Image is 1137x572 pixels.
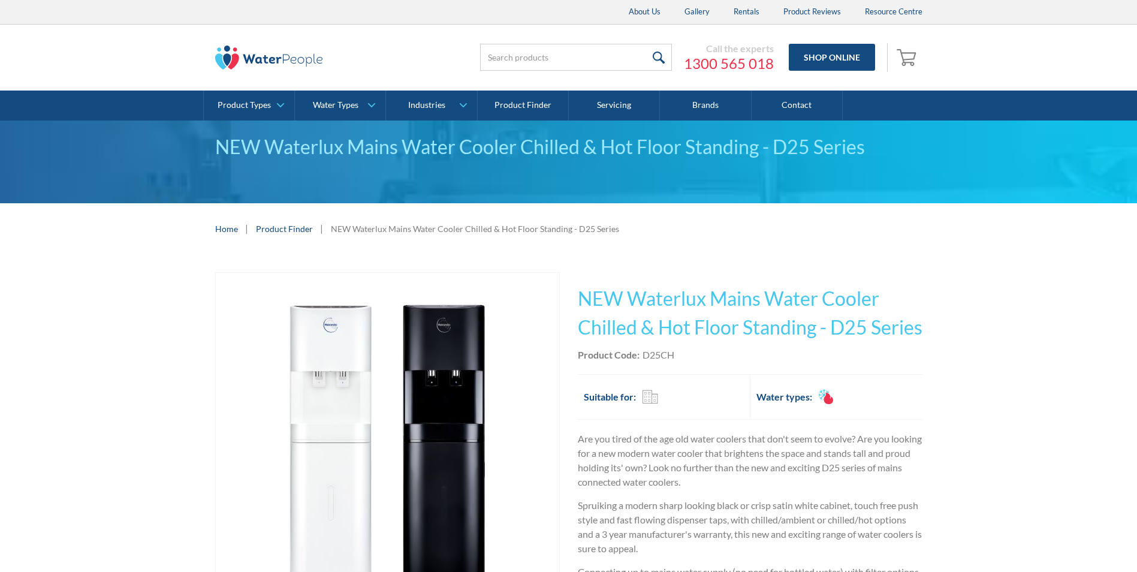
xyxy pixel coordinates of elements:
[218,100,271,110] div: Product Types
[256,222,313,235] a: Product Finder
[643,348,674,362] div: D25CH
[319,221,325,236] div: |
[897,47,919,67] img: shopping cart
[478,91,569,121] a: Product Finder
[789,44,875,71] a: Shop Online
[578,432,922,489] p: Are you tired of the age old water coolers that don't seem to evolve? Are you looking for a new m...
[756,390,812,404] h2: Water types:
[215,46,323,70] img: The Water People
[215,133,922,161] div: NEW Waterlux Mains Water Cooler Chilled & Hot Floor Standing - D25 Series
[684,55,774,73] a: 1300 565 018
[386,91,476,121] a: Industries
[480,44,672,71] input: Search products
[569,91,660,121] a: Servicing
[204,91,294,121] a: Product Types
[408,100,445,110] div: Industries
[215,222,238,235] a: Home
[752,91,843,121] a: Contact
[295,91,385,121] a: Water Types
[331,222,619,235] div: NEW Waterlux Mains Water Cooler Chilled & Hot Floor Standing - D25 Series
[578,349,640,360] strong: Product Code:
[244,221,250,236] div: |
[584,390,636,404] h2: Suitable for:
[578,498,922,556] p: Spruiking a modern sharp looking black or crisp satin white cabinet, touch free push style and fa...
[894,43,922,72] a: Open cart
[578,284,922,342] h1: NEW Waterlux Mains Water Cooler Chilled & Hot Floor Standing - D25 Series
[313,100,358,110] div: Water Types
[660,91,751,121] a: Brands
[684,43,774,55] div: Call the experts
